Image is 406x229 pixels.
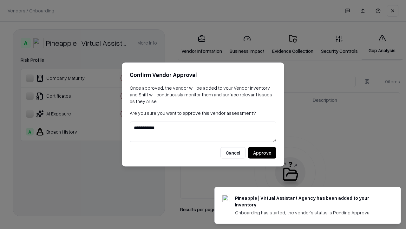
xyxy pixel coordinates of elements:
[130,85,276,105] p: Once approved, the vendor will be added to your Vendor Inventory, and Shift will continuously mon...
[235,209,385,216] div: Onboarding has started, the vendor's status is Pending Approval.
[220,147,246,159] button: Cancel
[222,195,230,202] img: trypineapple.com
[248,147,276,159] button: Approve
[235,195,385,208] div: Pineapple | Virtual Assistant Agency has been added to your inventory
[130,70,276,80] h2: Confirm Vendor Approval
[130,110,276,116] p: Are you sure you want to approve this vendor assessment?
